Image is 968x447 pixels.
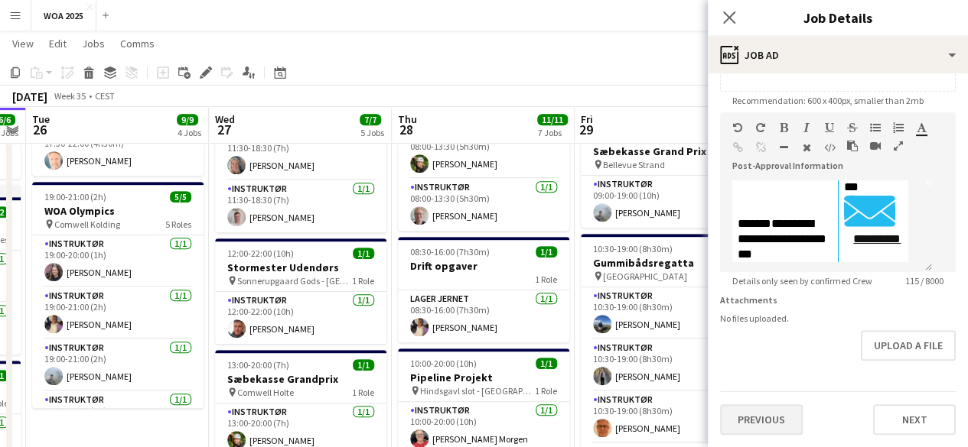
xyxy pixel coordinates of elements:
app-job-card: 19:00-21:00 (2h)5/5WOA Olympics Comwell Kolding5 RolesInstruktør1/119:00-20:00 (1h)[PERSON_NAME]I... [32,182,204,408]
app-card-role: Instruktør1/119:00-21:00 (2h)[PERSON_NAME] [32,287,204,339]
button: HTML Code [824,141,835,154]
span: Bellevue Strand [603,159,665,170]
span: Jobs [82,37,105,50]
span: Recommendation: 600 x 400px, smaller than 2mb [720,95,936,106]
button: Underline [824,121,835,134]
span: 5/5 [170,191,191,202]
button: Bold [778,121,789,134]
span: 9/9 [177,114,198,125]
span: 19:00-21:00 (2h) [44,191,106,202]
a: Edit [43,34,73,53]
span: 1 Role [535,274,557,285]
app-card-role: Instruktør1/110:30-19:00 (8h30m)[PERSON_NAME] [581,287,752,339]
button: WOA 2025 [31,1,96,31]
app-card-role: Instruktør1/111:30-18:30 (7h)[PERSON_NAME] [215,180,386,232]
h3: Job Details [708,8,968,28]
div: 7 Jobs [538,127,567,138]
span: 115 / 8000 [893,275,956,287]
a: View [6,34,40,53]
span: 29 [579,121,593,138]
span: 1/1 [536,358,557,369]
h3: Pipeline Projekt [398,371,569,384]
app-job-card: 12:00-22:00 (10h)1/1Stormester Udendørs Sonnerupgaard Gods - [GEOGRAPHIC_DATA]1 RoleInstruktør1/1... [215,238,386,344]
h3: Gummibådsregatta [581,256,752,270]
div: 4 Jobs [178,127,201,138]
span: Thu [398,112,417,126]
button: Horizontal Line [778,141,789,154]
span: [GEOGRAPHIC_DATA] [603,270,687,282]
span: 27 [213,121,235,138]
h3: Drift opgaver [398,259,569,273]
button: Redo [755,121,766,134]
button: Upload a file [861,330,956,361]
button: Clear Formatting [801,141,812,154]
span: 13:00-20:00 (7h) [227,359,289,371]
app-card-role: Instruktør1/117:30-22:00 (4h30m)[PERSON_NAME] [32,124,204,176]
label: Attachments [720,294,777,306]
button: Undo [732,121,743,134]
span: Week 35 [51,90,89,102]
span: 1/1 [353,359,374,371]
h3: Sæbekasse Grandprix [215,372,386,386]
app-card-role: Instruktør1/112:00-22:00 (10h)[PERSON_NAME] [215,292,386,344]
span: Edit [49,37,67,50]
h3: Stormester Udendørs [215,261,386,274]
button: Fullscreen [893,140,904,152]
app-job-card: 11:30-18:30 (7h)2/2Outdoor Escape Game Borupgaard - [GEOGRAPHIC_DATA]2 RolesInstruktør1/111:30-18... [215,75,386,232]
h3: WOA Olympics [32,204,204,218]
span: 5 Roles [165,219,191,230]
span: 11/11 [537,114,568,125]
span: Sonnerupgaard Gods - [GEOGRAPHIC_DATA] [237,275,352,287]
span: 26 [30,121,50,138]
span: 1 Role [535,385,557,397]
span: View [12,37,34,50]
app-card-role: Instruktør1/109:00-19:00 (10h)[PERSON_NAME] [581,176,752,228]
span: Comms [120,37,155,50]
app-card-role: Instruktør1/108:00-13:30 (5h30m)[PERSON_NAME] [398,127,569,179]
a: Comms [114,34,161,53]
button: Unordered List [870,121,881,134]
span: Tue [32,112,50,126]
a: Jobs [76,34,111,53]
app-card-role: Instruktør1/108:00-13:30 (5h30m)[PERSON_NAME] [398,179,569,231]
div: CEST [95,90,115,102]
button: Previous [720,404,803,435]
button: Insert video [870,140,881,152]
app-job-card: 08:00-13:30 (5h30m)2/2Optimizer Clarion - [GEOGRAPHIC_DATA]2 RolesInstruktør1/108:00-13:30 (5h30m... [398,73,569,231]
span: 1/1 [353,248,374,259]
span: Comwell Kolding [54,219,120,230]
span: Wed [215,112,235,126]
app-card-role: Instruktør1/119:00-21:00 (2h) [32,391,204,443]
div: Job Ad [708,37,968,73]
span: 08:30-16:00 (7h30m) [410,246,490,258]
button: Ordered List [893,121,904,134]
button: Next [873,404,956,435]
span: 1 Role [352,387,374,398]
app-card-role: Instruktør1/110:30-19:00 (8h30m)[PERSON_NAME] [581,391,752,443]
app-job-card: 09:00-19:00 (10h)1/1Sæbekasse Grand Prix Bellevue Strand1 RoleInstruktør1/109:00-19:00 (10h)[PERS... [581,122,752,228]
span: Details only seen by confirmed Crew [720,275,885,287]
div: [DATE] [12,89,47,104]
div: No files uploaded. [720,313,956,324]
div: 5 Jobs [360,127,384,138]
span: Comwell Holte [237,387,294,398]
span: 10:00-20:00 (10h) [410,358,477,369]
span: 12:00-22:00 (10h) [227,248,294,259]
button: Strikethrough [847,121,858,134]
app-job-card: 08:30-16:00 (7h30m)1/1Drift opgaver1 RoleLager Jernet1/108:30-16:00 (7h30m)[PERSON_NAME] [398,237,569,342]
button: Text Color [916,121,927,134]
button: Paste as plain text [847,140,858,152]
button: Italic [801,121,812,134]
h3: Sæbekasse Grand Prix [581,144,752,158]
span: 28 [396,121,417,138]
span: 7/7 [360,114,381,125]
span: Hindsgavl slot - [GEOGRAPHIC_DATA] [420,385,535,397]
img: jvzFV6hc2eYht2IupgqGC3HRyyFweZUd36SgMoFs9BylvUrU3fyORyVP5SFpjeYWjanu2axUSzAlhLmohPv1fIP8EMkyhp9EA... [844,195,895,227]
span: 1 Role [352,275,374,287]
